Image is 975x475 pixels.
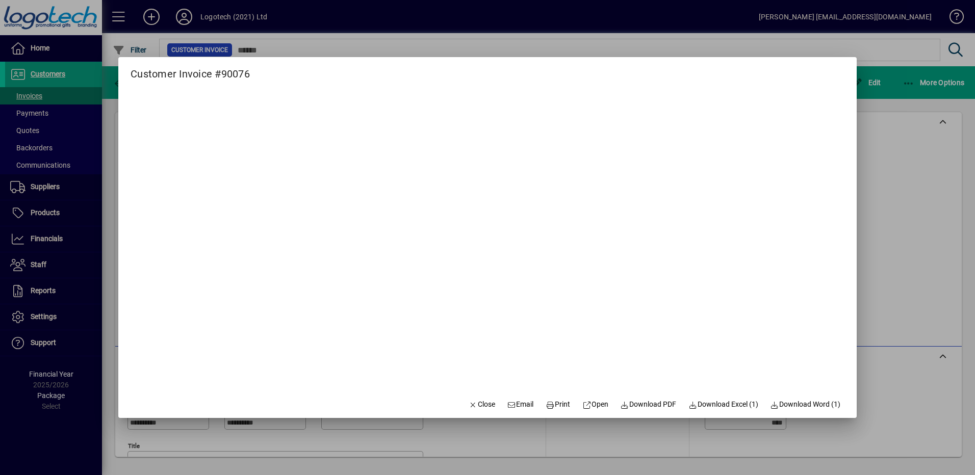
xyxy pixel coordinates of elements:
[771,399,841,410] span: Download Word (1)
[118,57,262,82] h2: Customer Invoice #90076
[578,395,612,414] a: Open
[684,395,762,414] button: Download Excel (1)
[617,395,681,414] a: Download PDF
[688,399,758,410] span: Download Excel (1)
[503,395,538,414] button: Email
[507,399,534,410] span: Email
[582,399,608,410] span: Open
[621,399,677,410] span: Download PDF
[546,399,570,410] span: Print
[542,395,574,414] button: Print
[469,399,495,410] span: Close
[465,395,499,414] button: Close
[766,395,845,414] button: Download Word (1)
